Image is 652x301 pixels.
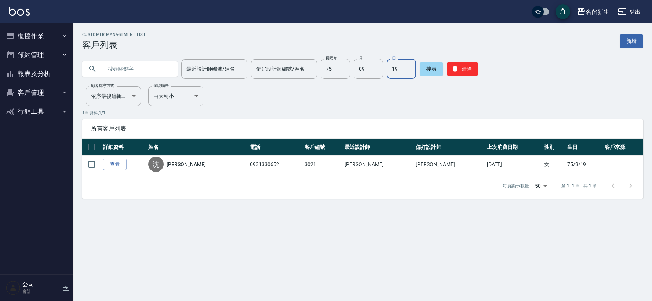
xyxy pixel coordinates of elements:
img: Person [6,280,21,295]
h2: Customer Management List [82,32,146,37]
td: 3021 [303,156,343,173]
td: 女 [542,156,565,173]
td: 0931330652 [248,156,303,173]
img: Logo [9,7,30,16]
button: 清除 [447,62,478,76]
div: 名留新生 [586,7,609,16]
span: 所有客戶列表 [91,125,634,132]
div: 依序最後編輯時間 [86,86,141,106]
button: 櫃檯作業 [3,26,70,45]
a: [PERSON_NAME] [167,161,205,168]
label: 呈現順序 [153,83,169,88]
button: 登出 [615,5,643,19]
div: 沈 [148,157,164,172]
th: 詳細資料 [101,139,146,156]
label: 顧客排序方式 [91,83,114,88]
th: 姓名 [146,139,248,156]
td: [PERSON_NAME] [343,156,414,173]
th: 客戶來源 [603,139,643,156]
th: 偏好設計師 [414,139,485,156]
label: 民國年 [326,56,337,61]
td: [DATE] [485,156,542,173]
th: 最近設計師 [343,139,414,156]
label: 月 [359,56,363,61]
button: save [556,4,570,19]
button: 客戶管理 [3,83,70,102]
p: 第 1–1 筆 共 1 筆 [561,183,597,189]
th: 客戶編號 [303,139,343,156]
a: 查看 [103,159,127,170]
a: 新增 [620,34,643,48]
button: 報表及分析 [3,64,70,83]
button: 搜尋 [420,62,443,76]
th: 生日 [565,139,603,156]
div: 由大到小 [148,86,203,106]
h5: 公司 [22,281,60,288]
td: 75/9/19 [565,156,603,173]
input: 搜尋關鍵字 [103,59,172,79]
h3: 客戶列表 [82,40,146,50]
button: 預約管理 [3,45,70,65]
div: 50 [532,176,550,196]
p: 會計 [22,288,60,295]
th: 上次消費日期 [485,139,542,156]
label: 日 [392,56,396,61]
th: 電話 [248,139,303,156]
td: [PERSON_NAME] [414,156,485,173]
button: 名留新生 [574,4,612,19]
p: 1 筆資料, 1 / 1 [82,110,643,116]
th: 性別 [542,139,565,156]
p: 每頁顯示數量 [503,183,529,189]
button: 行銷工具 [3,102,70,121]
